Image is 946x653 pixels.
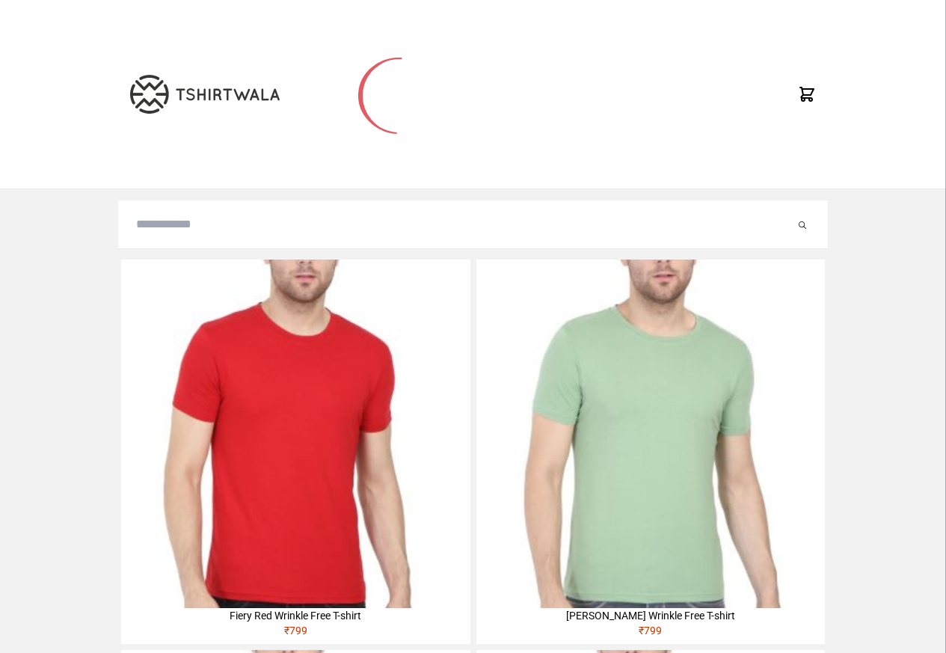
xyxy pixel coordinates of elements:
button: Submit your search query. [795,215,810,233]
div: ₹ 799 [476,623,825,644]
div: Fiery Red Wrinkle Free T-shirt [121,608,470,623]
img: 4M6A2211-320x320.jpg [476,260,825,608]
img: 4M6A2225-320x320.jpg [121,260,470,608]
img: TW-LOGO-400-104.png [130,75,280,114]
a: [PERSON_NAME] Wrinkle Free T-shirt₹799 [476,260,825,644]
div: ₹ 799 [121,623,470,644]
div: [PERSON_NAME] Wrinkle Free T-shirt [476,608,825,623]
a: Fiery Red Wrinkle Free T-shirt₹799 [121,260,470,644]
